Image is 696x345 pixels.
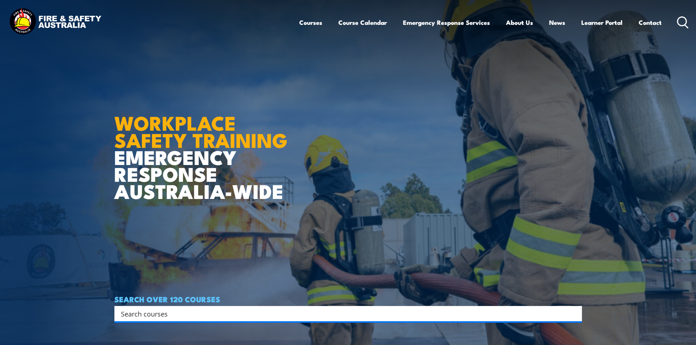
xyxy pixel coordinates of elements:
[569,308,579,319] button: Search magnifier button
[403,13,490,32] a: Emergency Response Services
[121,308,566,319] input: Search input
[581,13,623,32] a: Learner Portal
[122,308,567,319] form: Search form
[299,13,322,32] a: Courses
[338,13,387,32] a: Course Calendar
[639,13,662,32] a: Contact
[114,107,288,154] strong: WORKPLACE SAFETY TRAINING
[114,96,293,199] h1: EMERGENCY RESPONSE AUSTRALIA-WIDE
[506,13,533,32] a: About Us
[114,295,582,303] h4: SEARCH OVER 120 COURSES
[549,13,565,32] a: News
